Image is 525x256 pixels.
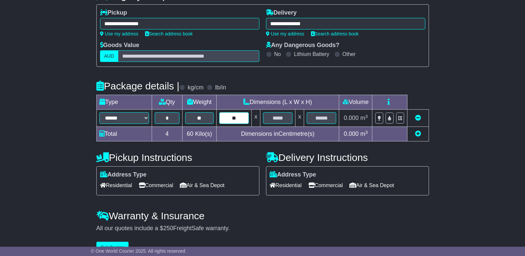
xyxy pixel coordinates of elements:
span: m [360,130,368,137]
span: Commercial [139,180,173,190]
div: All our quotes include a $ FreightSafe warranty. [96,225,429,232]
label: AUD [100,50,119,62]
label: Address Type [270,171,316,179]
label: Lithium Battery [294,51,329,57]
td: x [251,110,260,127]
sup: 3 [365,114,368,119]
span: m [360,115,368,121]
span: Residential [100,180,132,190]
td: Dimensions (L x W x H) [216,95,339,110]
span: Residential [270,180,302,190]
label: lb/in [215,84,226,91]
a: Use my address [100,31,138,36]
h4: Package details | [96,80,180,91]
td: x [295,110,304,127]
sup: 3 [365,130,368,135]
td: Total [96,127,152,141]
h4: Pickup Instructions [96,152,259,163]
span: Air & Sea Depot [349,180,394,190]
td: 4 [152,127,183,141]
label: Pickup [100,9,127,17]
span: 0.000 [344,115,359,121]
a: Search address book [311,31,359,36]
span: 60 [187,130,193,137]
a: Add new item [415,130,421,137]
label: No [274,51,281,57]
label: Any Dangerous Goods? [266,42,340,49]
button: Get Quotes [96,242,129,253]
td: Type [96,95,152,110]
label: kg/cm [187,84,203,91]
span: 250 [163,225,173,231]
span: 0.000 [344,130,359,137]
span: © One World Courier 2025. All rights reserved. [91,248,186,254]
td: Qty [152,95,183,110]
a: Remove this item [415,115,421,121]
span: Air & Sea Depot [180,180,225,190]
td: Dimensions in Centimetre(s) [216,127,339,141]
h4: Delivery Instructions [266,152,429,163]
td: Volume [339,95,372,110]
a: Use my address [266,31,304,36]
span: Commercial [308,180,343,190]
label: Address Type [100,171,147,179]
label: Goods Value [100,42,139,49]
h4: Warranty & Insurance [96,210,429,221]
label: Other [342,51,356,57]
td: Kilo(s) [183,127,217,141]
td: Weight [183,95,217,110]
label: Delivery [266,9,297,17]
a: Search address book [145,31,193,36]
